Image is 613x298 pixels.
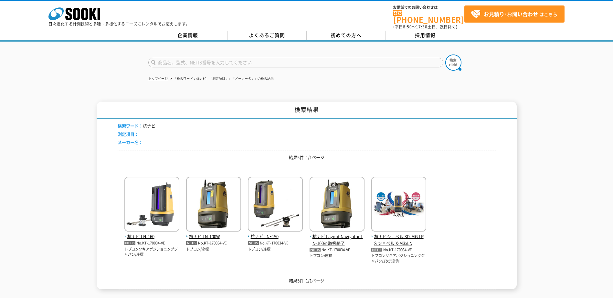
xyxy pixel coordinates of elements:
[464,5,565,23] a: お見積り･お問い合わせはこちら
[148,31,227,40] a: 企業情報
[248,226,303,240] a: 杭ナビ LNｰ150
[445,55,461,71] img: btn_search.png
[371,226,426,246] a: 杭ナビショベル 3D-MG LPS ショベル X-M3xLN
[124,233,179,240] span: 杭ナビ LN-160
[248,233,303,240] span: 杭ナビ LNｰ150
[371,247,426,253] p: No.KT-170034-VE
[48,22,190,26] p: 日々進化する計測技術と多種・多様化するニーズにレンタルでお応えします。
[307,31,386,40] a: 初めての方へ
[310,247,365,253] p: No.KT-170034-VE
[331,32,362,39] span: 初めての方へ
[248,247,303,252] p: トプコン/座標
[227,31,307,40] a: よくあるご質問
[393,5,464,9] span: お電話でのお問い合わせは
[186,177,241,233] img: LN-100W
[393,24,457,30] span: (平日 ～ 土日、祝日除く)
[310,226,365,246] a: 杭ナビ Layout Navigator LN-100※取扱終了
[393,10,464,23] a: [PHONE_NUMBER]
[310,233,365,247] span: 杭ナビ Layout Navigator LN-100※取扱終了
[124,240,179,247] p: No.KT-170034-VE
[386,31,465,40] a: 採用情報
[371,233,426,247] span: 杭ナビショベル 3D-MG LPS ショベル X-M3xLN
[186,226,241,240] a: 杭ナビ LN-100W
[148,58,443,67] input: 商品名、型式、NETIS番号を入力してください
[471,9,557,19] span: はこちら
[169,75,274,82] li: 「検索ワード：杭ナビ」「測定項目：」「メーカー名：」の検索結果
[124,226,179,240] a: 杭ナビ LN-160
[248,177,303,233] img: LNｰ150
[118,131,139,137] span: 測定項目：
[97,102,517,119] h1: 検索結果
[186,240,241,247] p: No.KT-170034-VE
[371,177,426,233] img: X-M3xLN
[118,154,496,161] p: 結果5件 1/1ページ
[118,139,143,145] span: メーカー名：
[118,123,143,129] span: 検索ワード：
[186,233,241,240] span: 杭ナビ LN-100W
[371,253,426,264] p: トプコンソキアポジショニングジャパン/3次元計測
[124,247,179,257] p: トプコンソキアポジショニングジャパン/座標
[403,24,412,30] span: 8:50
[416,24,428,30] span: 17:30
[484,10,538,18] strong: お見積り･お問い合わせ
[148,77,168,80] a: トップページ
[124,177,179,233] img: LN-160
[310,253,365,259] p: トプコン/座標
[118,123,155,129] li: 杭ナビ
[310,177,365,233] img: Layout Navigator LN-100※取扱終了
[186,247,241,252] p: トプコン/座標
[248,240,303,247] p: No.KT-170034-VE
[118,277,496,284] p: 結果5件 1/1ページ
